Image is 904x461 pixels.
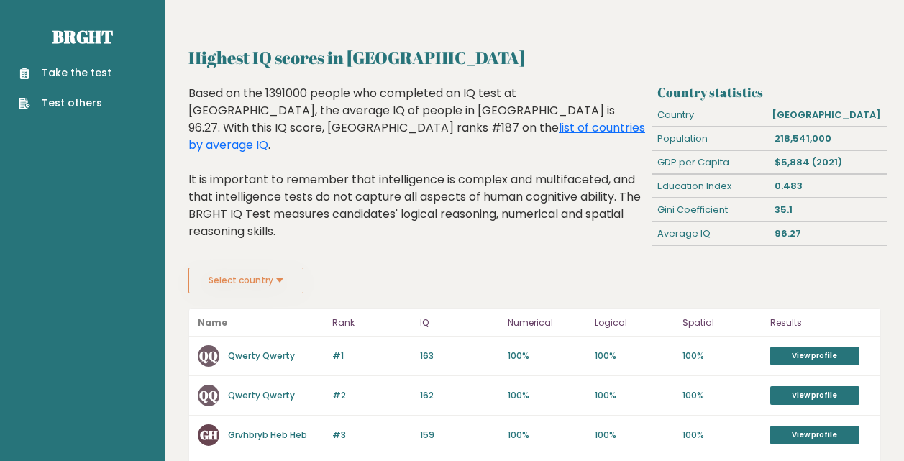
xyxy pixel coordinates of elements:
[228,429,307,441] a: Grvhbryb Heb Heb
[652,104,766,127] div: Country
[595,389,674,402] p: 100%
[199,387,218,403] text: QQ
[508,350,587,362] p: 100%
[652,127,769,150] div: Population
[770,386,859,405] a: View profile
[770,222,887,245] div: 96.27
[595,350,674,362] p: 100%
[188,45,881,70] h2: Highest IQ scores in [GEOGRAPHIC_DATA]
[52,25,113,48] a: Brght
[595,314,674,332] p: Logical
[770,426,859,444] a: View profile
[332,429,411,442] p: #3
[420,389,499,402] p: 162
[508,314,587,332] p: Numerical
[332,389,411,402] p: #2
[770,198,887,222] div: 35.1
[420,314,499,332] p: IQ
[228,350,295,362] a: Qwerty Qwerty
[682,350,762,362] p: 100%
[188,119,645,153] a: list of countries by average IQ
[508,429,587,442] p: 100%
[199,347,218,364] text: QQ
[19,65,111,81] a: Take the test
[508,389,587,402] p: 100%
[652,175,769,198] div: Education Index
[332,314,411,332] p: Rank
[198,316,227,329] b: Name
[770,347,859,365] a: View profile
[652,198,769,222] div: Gini Coefficient
[682,429,762,442] p: 100%
[682,389,762,402] p: 100%
[770,314,872,332] p: Results
[19,96,111,111] a: Test others
[200,426,218,443] text: GH
[595,429,674,442] p: 100%
[652,222,769,245] div: Average IQ
[770,127,887,150] div: 218,541,000
[767,104,887,127] div: [GEOGRAPHIC_DATA]
[770,151,887,174] div: $5,884 (2021)
[770,175,887,198] div: 0.483
[188,268,303,293] button: Select country
[188,85,647,262] div: Based on the 1391000 people who completed an IQ test at [GEOGRAPHIC_DATA], the average IQ of peop...
[332,350,411,362] p: #1
[682,314,762,332] p: Spatial
[420,429,499,442] p: 159
[652,151,769,174] div: GDP per Capita
[420,350,499,362] p: 163
[228,389,295,401] a: Qwerty Qwerty
[657,85,881,100] h3: Country statistics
